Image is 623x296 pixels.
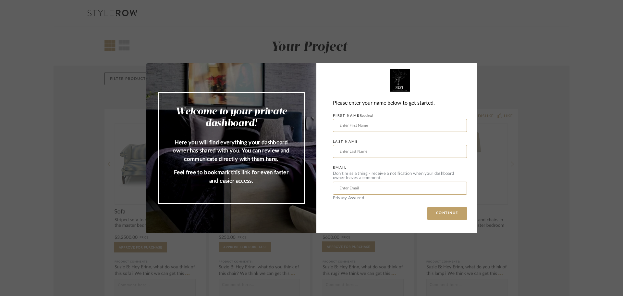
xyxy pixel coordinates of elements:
p: Here you will find everything your dashboard owner has shared with you. You can review and commun... [172,138,291,163]
label: LAST NAME [333,140,358,144]
label: EMAIL [333,166,347,170]
span: Required [360,114,373,117]
div: Privacy Assured [333,196,467,200]
div: Please enter your name below to get started. [333,99,467,108]
label: FIRST NAME [333,114,373,118]
input: Enter First Name [333,119,467,132]
h2: Welcome to your private dashboard! [172,106,291,129]
div: Don’t miss a thing - receive a notification when your dashboard owner leaves a comment. [333,172,467,180]
input: Enter Email [333,182,467,195]
p: Feel free to bookmark this link for even faster and easier access. [172,168,291,185]
button: CONTINUE [427,207,467,220]
input: Enter Last Name [333,145,467,158]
